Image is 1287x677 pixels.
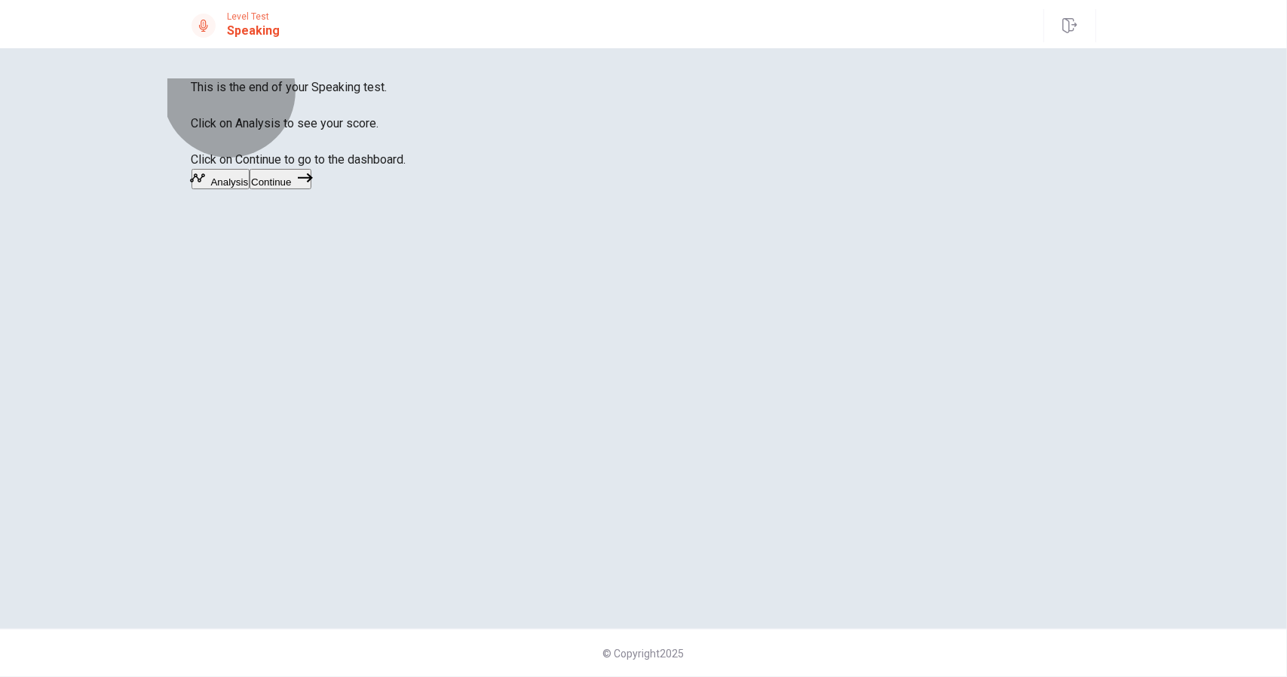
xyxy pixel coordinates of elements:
[192,169,250,189] button: Analysis
[228,22,280,40] h1: Speaking
[250,169,311,189] button: Continue
[192,80,406,167] span: This is the end of your Speaking test. Click on Analysis to see your score. Click on Continue to ...
[603,648,685,660] span: © Copyright 2025
[192,174,250,188] a: Analysis
[250,174,311,188] a: Continue
[228,11,280,22] span: Level Test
